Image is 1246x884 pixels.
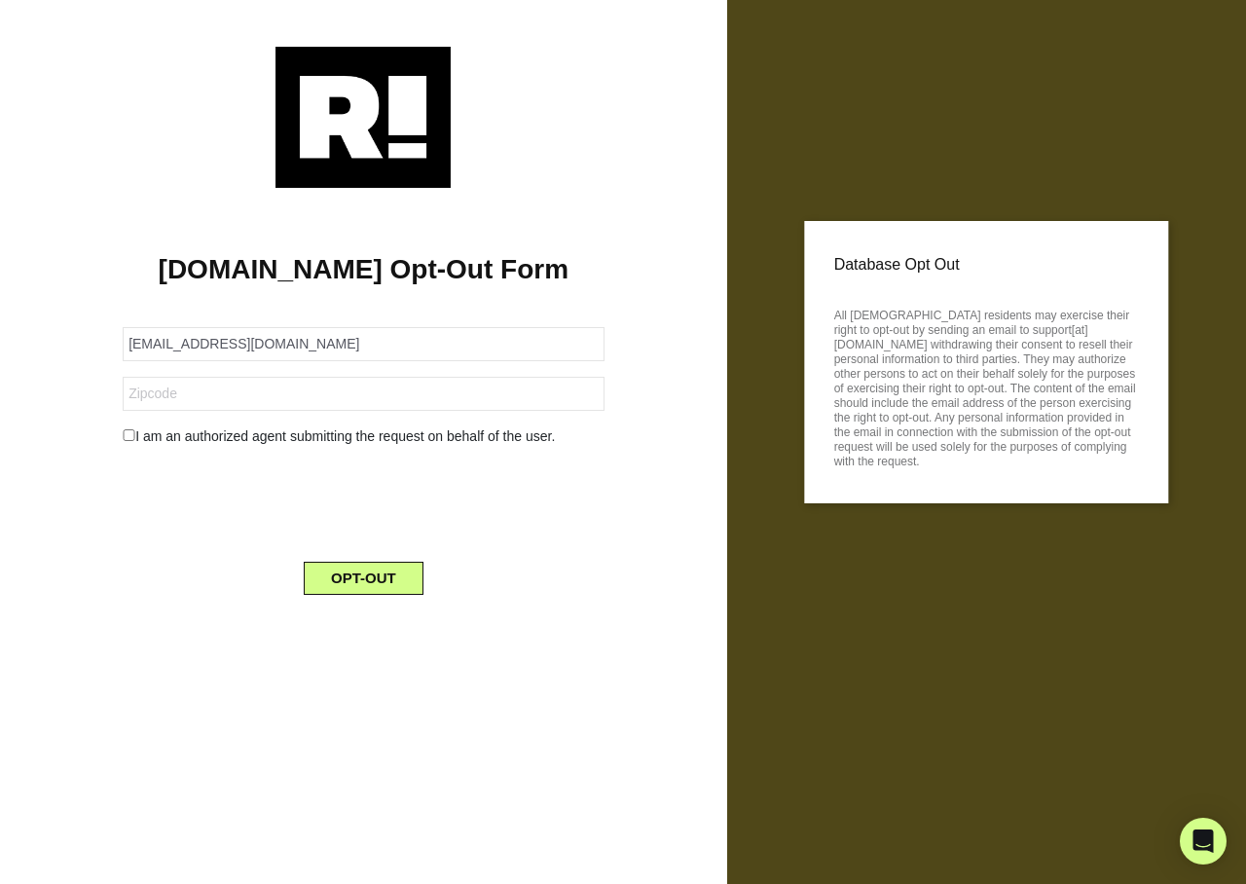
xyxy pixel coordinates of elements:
[834,303,1139,469] p: All [DEMOGRAPHIC_DATA] residents may exercise their right to opt-out by sending an email to suppo...
[123,377,604,411] input: Zipcode
[123,327,604,361] input: Email Address
[29,253,698,286] h1: [DOMAIN_NAME] Opt-Out Form
[108,426,618,447] div: I am an authorized agent submitting the request on behalf of the user.
[304,562,423,595] button: OPT-OUT
[834,250,1139,279] p: Database Opt Out
[215,462,511,538] iframe: reCAPTCHA
[1180,818,1227,865] div: Open Intercom Messenger
[275,47,451,188] img: Retention.com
